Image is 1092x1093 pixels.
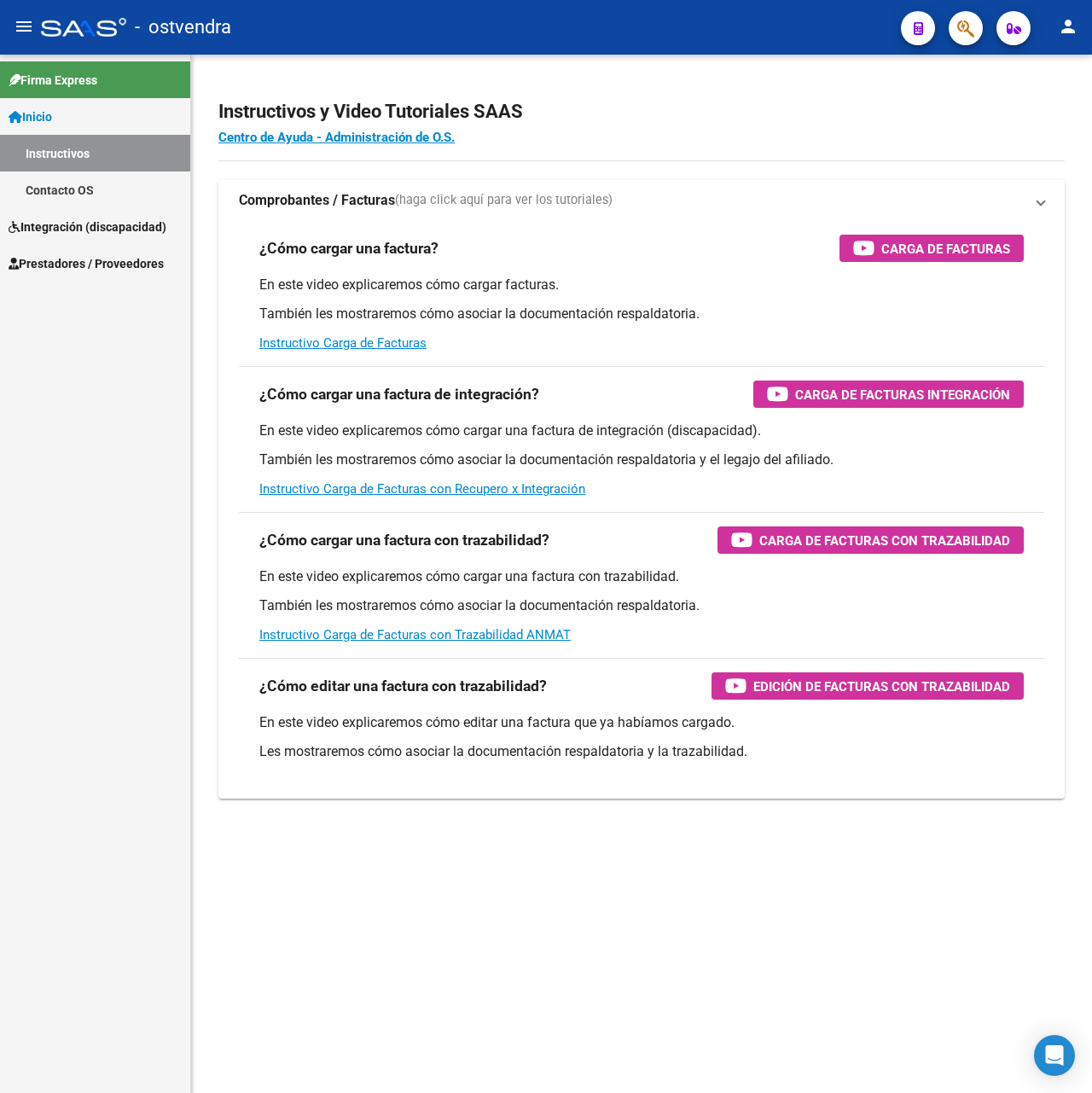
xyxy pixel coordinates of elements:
[259,528,549,552] h3: ¿Cómo cargar una factura con trazabilidad?
[259,276,1024,294] p: En este video explicaremos cómo cargar facturas.
[259,713,1024,732] p: En este video explicaremos cómo editar una factura que ya habíamos cargado.
[218,180,1065,221] mat-expansion-panel-header: Comprobantes / Facturas(haga click aquí para ver los tutoriales)
[9,254,164,273] span: Prestadores / Proveedores
[712,672,1024,700] button: Edición de Facturas con Trazabilidad
[9,71,97,90] span: Firma Express
[14,16,34,37] mat-icon: menu
[259,596,1024,615] p: También les mostraremos cómo asociar la documentación respaldatoria.
[9,218,166,236] span: Integración (discapacidad)
[881,238,1010,259] span: Carga de Facturas
[259,335,427,351] a: Instructivo Carga de Facturas
[259,674,547,698] h3: ¿Cómo editar una factura con trazabilidad?
[753,676,1010,697] span: Edición de Facturas con Trazabilidad
[759,530,1010,551] span: Carga de Facturas con Trazabilidad
[839,235,1024,262] button: Carga de Facturas
[135,9,231,46] span: - ostvendra
[259,236,439,260] h3: ¿Cómo cargar una factura?
[259,382,539,406] h3: ¿Cómo cargar una factura de integración?
[795,384,1010,405] span: Carga de Facturas Integración
[1058,16,1078,37] mat-icon: person
[239,191,395,210] strong: Comprobantes / Facturas
[218,130,455,145] a: Centro de Ayuda - Administración de O.S.
[259,742,1024,761] p: Les mostraremos cómo asociar la documentación respaldatoria y la trazabilidad.
[259,567,1024,586] p: En este video explicaremos cómo cargar una factura con trazabilidad.
[753,381,1024,408] button: Carga de Facturas Integración
[1034,1035,1075,1076] div: Open Intercom Messenger
[9,108,52,126] span: Inicio
[259,422,1024,440] p: En este video explicaremos cómo cargar una factura de integración (discapacidad).
[259,481,585,497] a: Instructivo Carga de Facturas con Recupero x Integración
[259,451,1024,469] p: También les mostraremos cómo asociar la documentación respaldatoria y el legajo del afiliado.
[395,191,613,210] span: (haga click aquí para ver los tutoriales)
[259,305,1024,323] p: También les mostraremos cómo asociar la documentación respaldatoria.
[218,96,1065,128] h2: Instructivos y Video Tutoriales SAAS
[717,526,1024,554] button: Carga de Facturas con Trazabilidad
[259,627,571,642] a: Instructivo Carga de Facturas con Trazabilidad ANMAT
[218,221,1065,799] div: Comprobantes / Facturas(haga click aquí para ver los tutoriales)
